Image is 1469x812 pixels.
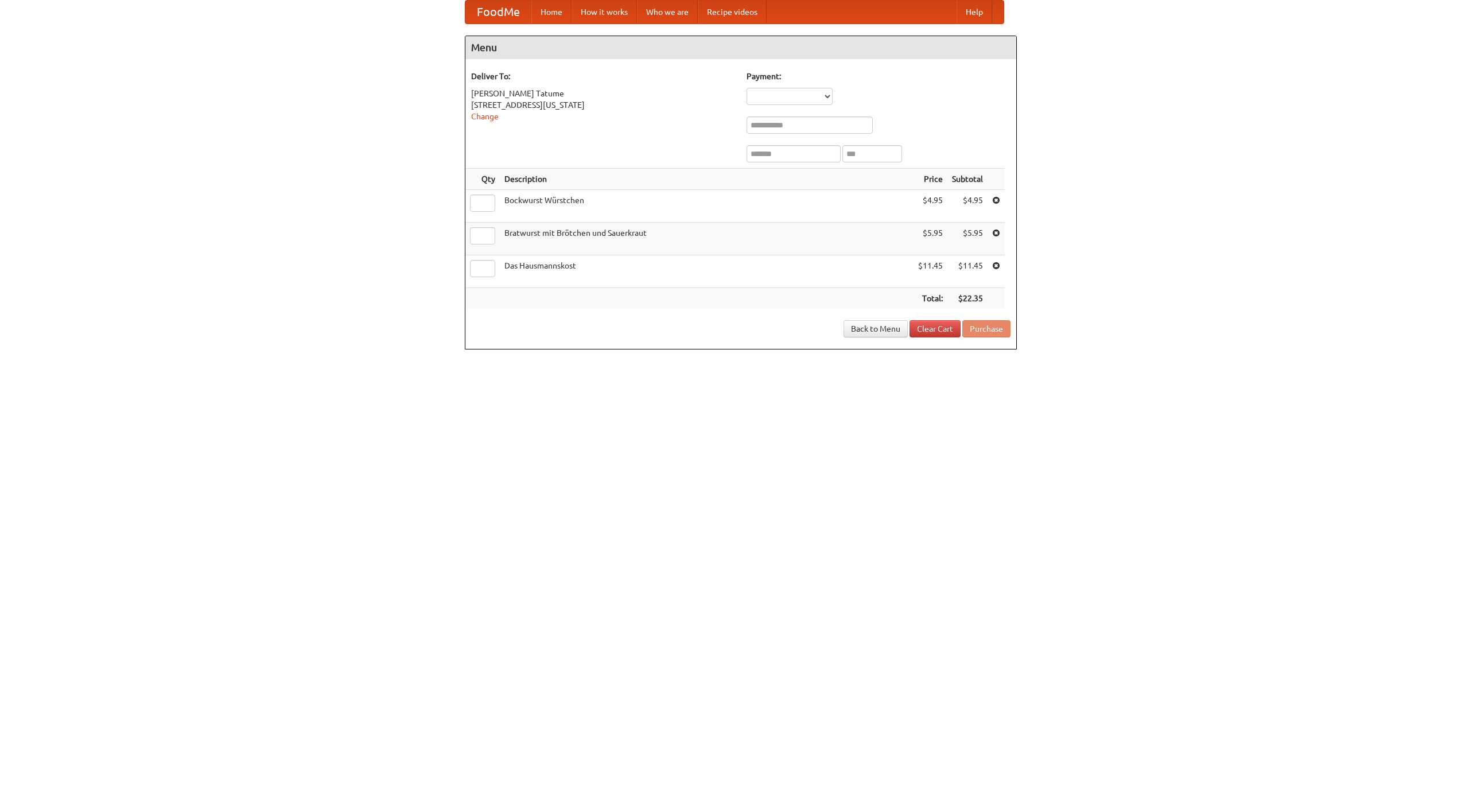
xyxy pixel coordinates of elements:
[698,1,767,24] a: Recipe videos
[910,320,961,337] a: Clear Cart
[500,255,914,288] td: Das Hausmannskost
[914,169,947,190] th: Price
[947,223,988,255] td: $5.95
[957,1,992,24] a: Help
[844,320,908,337] a: Back to Menu
[471,99,735,111] div: [STREET_ADDRESS][US_STATE]
[947,288,988,309] th: $22.35
[531,1,572,24] a: Home
[962,320,1011,337] button: Purchase
[572,1,637,24] a: How it works
[465,169,500,190] th: Qty
[471,112,499,121] a: Change
[465,1,531,24] a: FoodMe
[471,71,735,82] h5: Deliver To:
[500,223,914,255] td: Bratwurst mit Brötchen und Sauerkraut
[471,88,735,99] div: [PERSON_NAME] Tatume
[914,255,947,288] td: $11.45
[465,36,1016,59] h4: Menu
[947,190,988,223] td: $4.95
[500,190,914,223] td: Bockwurst Würstchen
[500,169,914,190] th: Description
[747,71,1011,82] h5: Payment:
[947,255,988,288] td: $11.45
[637,1,698,24] a: Who we are
[914,223,947,255] td: $5.95
[947,169,988,190] th: Subtotal
[914,190,947,223] td: $4.95
[914,288,947,309] th: Total:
